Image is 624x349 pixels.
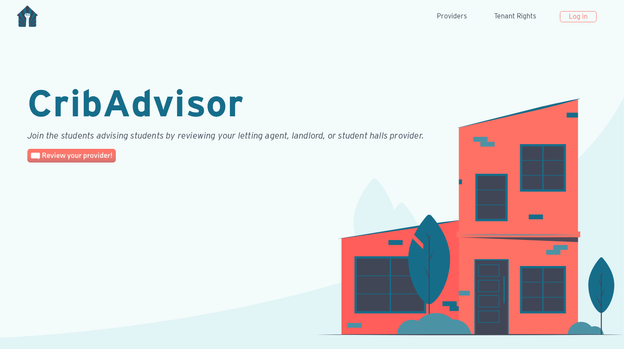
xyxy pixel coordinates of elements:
p: Join the students advising students by reviewing your letting agent, landlord, or student halls p... [27,129,424,142]
a: Providers [433,8,470,25]
img: Home [17,6,38,27]
a: Log in [560,11,597,22]
img: Review your provider! [27,149,116,163]
h1: Crib Advisor [27,80,424,126]
a: Tenant Rights [491,8,539,25]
